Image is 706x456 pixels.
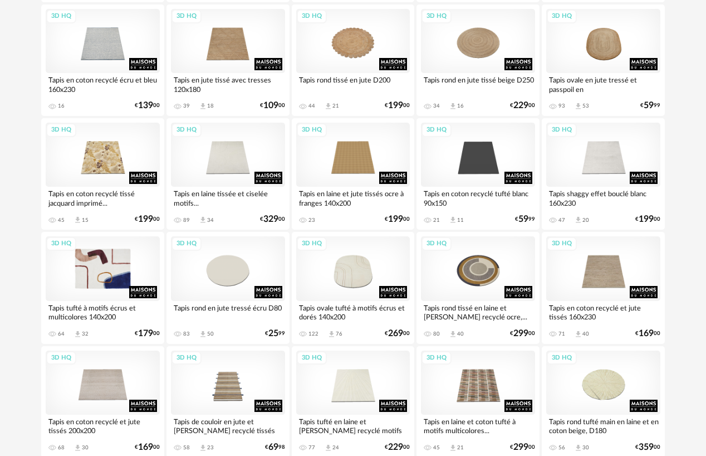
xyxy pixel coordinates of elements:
[166,118,290,230] a: 3D HQ Tapis en laine tissée et ciselée motifs... 89 Download icon 34 €32900
[296,73,410,95] div: Tapis rond tissé en jute D200
[635,330,660,337] div: € 00
[183,331,190,337] div: 83
[433,331,440,337] div: 80
[82,217,89,224] div: 15
[635,216,660,223] div: € 00
[135,444,160,451] div: € 00
[46,187,160,209] div: Tapis en coton recyclé tissé jacquard imprimé...
[421,351,452,365] div: 3D HQ
[183,444,190,451] div: 58
[82,444,89,451] div: 30
[336,331,342,337] div: 76
[199,102,207,110] span: Download icon
[385,444,410,451] div: € 00
[73,444,82,452] span: Download icon
[297,237,327,251] div: 3D HQ
[449,330,457,338] span: Download icon
[297,123,327,137] div: 3D HQ
[41,118,164,230] a: 3D HQ Tapis en coton recyclé tissé jacquard imprimé... 45 Download icon 15 €19900
[385,216,410,223] div: € 00
[582,217,589,224] div: 20
[639,216,654,223] span: 199
[574,216,582,224] span: Download icon
[135,102,160,109] div: € 00
[46,73,160,95] div: Tapis en coton recyclé écru et bleu 160x230
[639,330,654,337] span: 169
[582,103,589,109] div: 53
[292,118,415,230] a: 3D HQ Tapis en laine et jute tissés ocre à franges 140x200 23 €19900
[58,103,65,109] div: 16
[308,331,318,337] div: 122
[324,102,332,110] span: Download icon
[183,217,190,224] div: 89
[421,237,452,251] div: 3D HQ
[433,217,440,224] div: 21
[82,331,89,337] div: 32
[265,444,285,451] div: € 98
[265,330,285,337] div: € 99
[46,237,76,251] div: 3D HQ
[513,444,528,451] span: 299
[542,118,665,230] a: 3D HQ Tapis shaggy effet bouclé blanc 160x230 47 Download icon 20 €19900
[639,444,654,451] span: 359
[171,415,285,437] div: Tapis de couloir en jute et [PERSON_NAME] recyclé tissés à...
[171,123,202,137] div: 3D HQ
[138,216,153,223] span: 199
[558,331,565,337] div: 71
[457,444,464,451] div: 21
[297,351,327,365] div: 3D HQ
[308,217,315,224] div: 23
[546,73,660,95] div: Tapis ovale en jute tressé et passpoil en [GEOGRAPHIC_DATA]...
[332,103,339,109] div: 21
[166,4,290,116] a: 3D HQ Tapis en jute tissé avec tresses 120x180 39 Download icon 18 €10900
[513,330,528,337] span: 299
[166,232,290,343] a: 3D HQ Tapis rond en jute tressé écru D80 83 Download icon 50 €2599
[510,330,535,337] div: € 00
[640,102,660,109] div: € 99
[416,232,540,343] a: 3D HQ Tapis rond tissé en laine et [PERSON_NAME] recyclé ocre,... 80 Download icon 40 €29900
[138,102,153,109] span: 139
[433,103,440,109] div: 34
[292,232,415,343] a: 3D HQ Tapis ovale tufté à motifs écrus et dorés 140x200 122 Download icon 76 €26900
[547,351,577,365] div: 3D HQ
[260,216,285,223] div: € 00
[388,444,403,451] span: 229
[171,187,285,209] div: Tapis en laine tissée et ciselée motifs...
[308,103,315,109] div: 44
[199,216,207,224] span: Download icon
[635,444,660,451] div: € 00
[199,330,207,338] span: Download icon
[582,444,589,451] div: 30
[421,415,535,437] div: Tapis en laine et coton tufté à motifs multicolores...
[421,9,452,23] div: 3D HQ
[457,217,464,224] div: 11
[542,4,665,116] a: 3D HQ Tapis ovale en jute tressé et passpoil en [GEOGRAPHIC_DATA]... 93 Download icon 53 €5999
[207,103,214,109] div: 18
[171,351,202,365] div: 3D HQ
[207,444,214,451] div: 23
[135,216,160,223] div: € 00
[416,4,540,116] a: 3D HQ Tapis rond en jute tissé beige D250 34 Download icon 16 €22900
[574,330,582,338] span: Download icon
[574,444,582,452] span: Download icon
[46,123,76,137] div: 3D HQ
[558,444,565,451] div: 56
[171,301,285,323] div: Tapis rond en jute tressé écru D80
[171,9,202,23] div: 3D HQ
[542,232,665,343] a: 3D HQ Tapis en coton recyclé et jute tissés 160x230 71 Download icon 40 €16900
[449,102,457,110] span: Download icon
[260,102,285,109] div: € 00
[46,351,76,365] div: 3D HQ
[546,187,660,209] div: Tapis shaggy effet bouclé blanc 160x230
[582,331,589,337] div: 40
[510,444,535,451] div: € 00
[308,444,315,451] div: 77
[46,415,160,437] div: Tapis en coton recyclé et jute tissés 200x200
[207,217,214,224] div: 34
[644,102,654,109] span: 59
[171,237,202,251] div: 3D HQ
[73,216,82,224] span: Download icon
[324,444,332,452] span: Download icon
[558,103,565,109] div: 93
[421,187,535,209] div: Tapis en coton recyclé tufté blanc 90x150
